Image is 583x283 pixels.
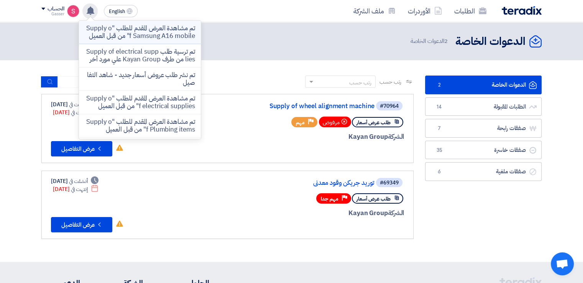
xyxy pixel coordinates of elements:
p: تم مشاهدة العرض المقدم للطلب "Supply of Plumbing items" من قبل العميل [85,118,195,133]
p: تم مشاهدة العرض المقدم للطلب "Supply of Samsung A16 mobile" من قبل العميل [85,25,195,40]
img: unnamed_1748516558010.png [67,5,79,17]
div: #70964 [380,104,399,109]
a: صفقات ملغية6 [425,162,542,181]
div: رتب حسب [349,79,371,87]
span: 14 [435,103,444,111]
button: عرض التفاصيل [51,217,112,232]
button: عرض التفاصيل [51,141,112,156]
p: تم ترسية طلب Supply of electrical supplies من طرف Kayan Group علي مورد أخر [85,48,195,63]
div: مرفوض [319,117,351,127]
span: 7 [435,125,444,132]
span: English [109,9,125,14]
div: [DATE] [53,185,99,193]
div: [DATE] [53,109,99,117]
a: صفقات خاسرة35 [425,141,542,160]
a: الدعوات الخاصة2 [425,76,542,94]
div: Gasser [41,12,64,16]
span: أنشئت في [69,100,87,109]
span: مهم [296,119,305,126]
div: الحساب [48,6,64,12]
div: [DATE] [51,177,99,185]
div: Kayan Group [220,132,404,142]
span: طلب عرض أسعار [356,195,391,202]
input: ابحث بعنوان أو رقم الطلب [58,76,165,88]
p: تم نشر طلب عروض أسعار جديد - شاهد التفاصيل [85,71,195,87]
h2: الدعوات الخاصة [455,34,526,49]
button: English [104,5,138,17]
div: #69349 [380,180,399,186]
span: رتب حسب [379,78,401,86]
span: الشركة [388,132,404,141]
span: إنتهت في [71,185,87,193]
span: الشركة [388,208,404,218]
span: 2 [435,81,444,89]
a: توريد جريكن وقود معدني [221,179,374,186]
a: الأوردرات [402,2,448,20]
span: مهم جدا [321,195,338,202]
a: صفقات رابحة7 [425,119,542,138]
p: تم مشاهدة العرض المقدم للطلب "Supply of electrical supplies" من قبل العميل [85,95,195,110]
span: 2 [444,37,448,45]
span: 6 [435,168,444,176]
span: 35 [435,146,444,154]
span: أنشئت في [69,177,87,185]
span: إنتهت في [71,109,87,117]
a: Open chat [551,252,574,275]
span: الدعوات الخاصة [410,37,449,46]
a: ملف الشركة [347,2,402,20]
img: Teradix logo [502,6,542,15]
a: الطلبات المقبولة14 [425,97,542,116]
a: الطلبات [448,2,493,20]
a: Supply of wheel alignment machine [221,103,374,110]
span: طلب عرض أسعار [356,119,391,126]
div: [DATE] [51,100,99,109]
div: Kayan Group [220,208,404,218]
